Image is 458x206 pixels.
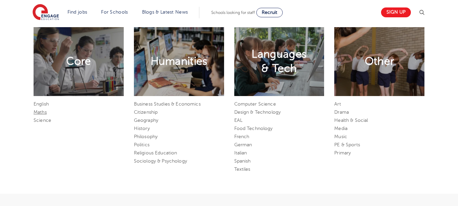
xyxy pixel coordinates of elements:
[234,110,281,115] a: Design & Technology
[334,110,349,115] a: Drama
[151,54,207,69] h2: Humanities
[34,101,49,107] a: English
[365,54,394,69] h2: Other
[134,158,187,164] a: Sociology & Psychology
[262,10,277,15] span: Recruit
[211,10,255,15] span: Schools looking for staff
[33,4,59,21] img: Engage Education
[134,101,201,107] a: Business Studies & Economics
[67,10,87,15] a: Find jobs
[234,142,252,147] a: German
[34,118,51,123] a: Science
[234,126,273,131] a: Food Technology
[234,101,276,107] a: Computer Science
[334,150,351,155] a: Primary
[134,142,150,147] a: Politics
[234,150,247,155] a: Italian
[142,10,188,15] a: Blogs & Latest News
[234,167,251,172] a: Textiles
[134,150,177,155] a: Religious Education
[134,118,158,123] a: Geography
[66,54,91,69] h2: Core
[381,7,411,17] a: Sign up
[234,158,251,164] a: Spanish
[134,110,158,115] a: Citizenship
[334,134,347,139] a: Music
[334,118,368,123] a: Health & Social
[334,142,360,147] a: PE & Sports
[234,134,250,139] a: French
[256,8,283,17] a: Recruit
[134,134,158,139] a: Philosophy
[234,118,242,123] a: EAL
[34,110,47,115] a: Maths
[334,101,341,107] a: Art
[101,10,128,15] a: For Schools
[252,47,306,76] h2: Languages & Tech
[334,126,347,131] a: Media
[134,126,150,131] a: History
